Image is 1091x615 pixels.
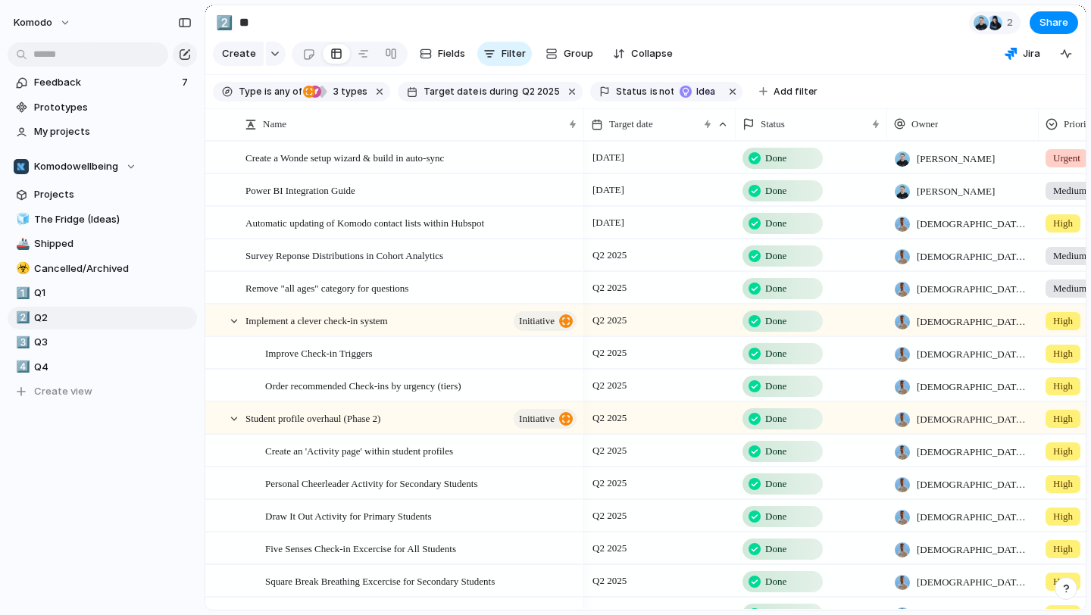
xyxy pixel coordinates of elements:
[1053,151,1080,166] span: Urgent
[1053,346,1073,361] span: High
[514,311,577,331] button: initiative
[329,86,341,97] span: 3
[774,85,817,98] span: Add filter
[607,42,679,66] button: Collapse
[16,236,27,253] div: 🚢
[750,81,827,102] button: Add filter
[16,260,27,277] div: ☣️
[589,181,628,199] span: [DATE]
[438,46,465,61] span: Fields
[911,117,938,132] span: Owner
[1053,509,1073,524] span: High
[917,282,1032,297] span: [DEMOGRAPHIC_DATA][PERSON_NAME]
[1053,216,1073,231] span: High
[245,311,388,329] span: Implement a clever check-in system
[14,286,29,301] button: 1️⃣
[14,360,29,375] button: 4️⃣
[589,376,630,395] span: Q2 2025
[589,507,630,525] span: Q2 2025
[8,183,197,206] a: Projects
[1053,574,1073,589] span: High
[1030,11,1078,34] button: Share
[8,307,197,329] a: 2️⃣Q2
[8,331,197,354] a: 3️⃣Q3
[487,85,518,98] span: during
[917,542,1032,557] span: [DEMOGRAPHIC_DATA][PERSON_NAME]
[263,117,286,132] span: Name
[765,183,786,198] span: Done
[222,46,256,61] span: Create
[1053,411,1073,426] span: High
[589,148,628,167] span: [DATE]
[765,151,786,166] span: Done
[917,510,1032,525] span: [DEMOGRAPHIC_DATA][PERSON_NAME]
[245,148,444,166] span: Create a Wonde setup wizard & build in auto-sync
[8,356,197,379] a: 4️⃣Q4
[14,335,29,350] button: 3️⃣
[7,11,79,35] button: Komodo
[8,258,197,280] a: ☣️Cancelled/Archived
[265,376,461,394] span: Order recommended Check-ins by urgency (tiers)
[14,311,29,326] button: 2️⃣
[1053,248,1086,264] span: Medium
[14,236,29,251] button: 🚢
[265,474,478,492] span: Personal Cheerleader Activity for Secondary Students
[999,42,1046,65] button: Jira
[245,409,380,426] span: Student profile overhaul (Phase 2)
[589,474,630,492] span: Q2 2025
[631,46,673,61] span: Collapse
[765,346,786,361] span: Done
[765,281,786,296] span: Done
[609,117,653,132] span: Target date
[616,85,647,98] span: Status
[16,358,27,376] div: 4️⃣
[538,42,601,66] button: Group
[245,214,484,231] span: Automatic updating of Komodo contact lists within Hubspot
[182,75,191,90] span: 7
[1007,15,1018,30] span: 2
[765,248,786,264] span: Done
[34,75,177,90] span: Feedback
[917,184,995,199] span: [PERSON_NAME]
[34,311,192,326] span: Q2
[589,409,630,427] span: Q2 2025
[765,379,786,394] span: Done
[589,572,630,590] span: Q2 2025
[1053,444,1073,459] span: High
[8,71,197,94] a: Feedback7
[765,509,786,524] span: Done
[424,85,478,98] span: Target date
[34,335,192,350] span: Q3
[34,360,192,375] span: Q4
[414,42,471,66] button: Fields
[589,344,630,362] span: Q2 2025
[1053,183,1086,198] span: Medium
[658,85,674,98] span: not
[245,279,408,296] span: Remove "all ages" category for questions
[34,384,92,399] span: Create view
[8,233,197,255] a: 🚢Shipped
[8,120,197,143] a: My projects
[303,83,370,100] button: 3 types
[14,261,29,276] button: ☣️
[239,85,261,98] span: Type
[34,159,118,174] span: Komodowellbeing
[917,379,1032,395] span: [DEMOGRAPHIC_DATA][PERSON_NAME]
[696,85,718,98] span: Idea
[917,575,1032,590] span: [DEMOGRAPHIC_DATA][PERSON_NAME]
[917,412,1032,427] span: [DEMOGRAPHIC_DATA][PERSON_NAME]
[650,85,658,98] span: is
[765,542,786,557] span: Done
[34,100,192,115] span: Prototypes
[245,181,355,198] span: Power BI Integration Guide
[765,216,786,231] span: Done
[765,314,786,329] span: Done
[272,85,302,98] span: any of
[589,214,628,232] span: [DATE]
[261,83,305,100] button: isany of
[265,572,495,589] span: Square Break Breathing Excercise for Secondary Students
[478,83,520,100] button: isduring
[480,85,487,98] span: is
